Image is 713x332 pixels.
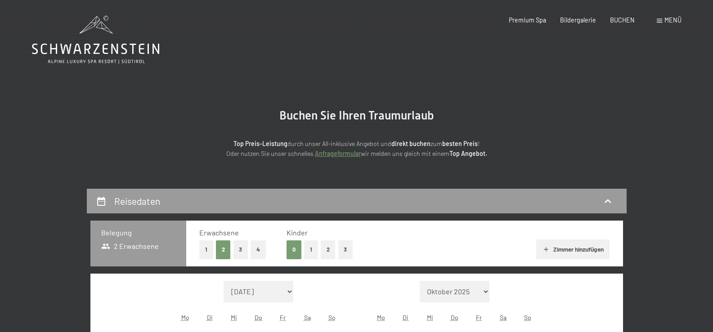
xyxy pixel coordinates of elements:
[181,314,189,321] abbr: Montag
[287,240,301,259] button: 0
[199,228,239,237] span: Erwachsene
[451,314,458,321] abbr: Donnerstag
[403,314,408,321] abbr: Dienstag
[287,228,308,237] span: Kinder
[338,240,353,259] button: 3
[442,140,478,147] strong: besten Preis
[610,16,635,24] a: BUCHEN
[251,240,266,259] button: 4
[391,140,430,147] strong: direkt buchen
[114,195,160,207] h2: Reisedaten
[321,240,336,259] button: 2
[101,241,159,251] span: 2 Erwachsene
[233,140,287,147] strong: Top Preis-Leistung
[664,16,682,24] span: Menü
[159,139,555,159] p: durch unser All-inklusive Angebot und zum ! Oder nutzen Sie unser schnelles wir melden uns gleich...
[500,314,507,321] abbr: Samstag
[101,228,175,238] h3: Belegung
[476,314,482,321] abbr: Freitag
[280,314,286,321] abbr: Freitag
[304,240,318,259] button: 1
[304,314,311,321] abbr: Samstag
[560,16,596,24] a: Bildergalerie
[509,16,546,24] a: Premium Spa
[328,314,336,321] abbr: Sonntag
[255,314,262,321] abbr: Donnerstag
[315,150,361,157] a: Anfrageformular
[233,240,248,259] button: 3
[279,109,434,122] span: Buchen Sie Ihren Traumurlaub
[427,314,433,321] abbr: Mittwoch
[199,240,213,259] button: 1
[216,240,231,259] button: 2
[377,314,385,321] abbr: Montag
[231,314,237,321] abbr: Mittwoch
[524,314,531,321] abbr: Sonntag
[536,239,610,259] button: Zimmer hinzufügen
[449,150,487,157] strong: Top Angebot.
[207,314,213,321] abbr: Dienstag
